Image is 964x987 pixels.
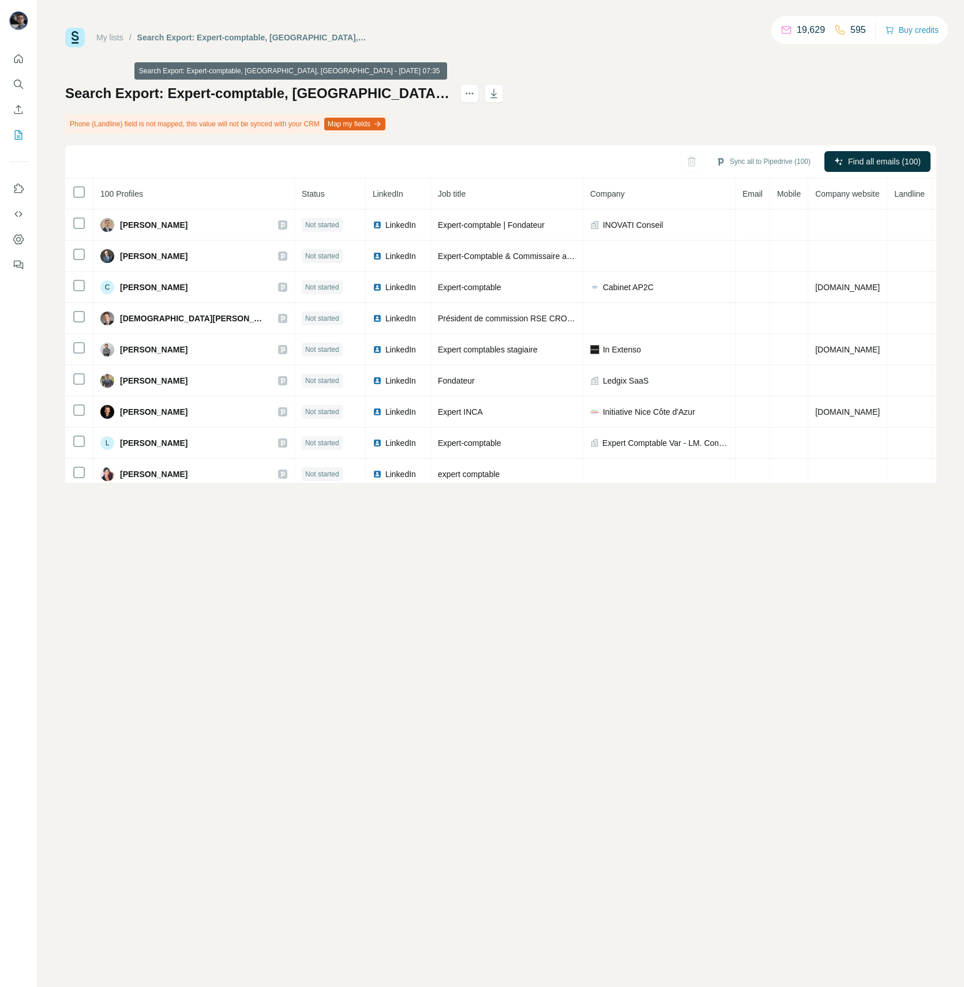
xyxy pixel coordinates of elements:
[100,218,114,232] img: Avatar
[603,344,641,355] span: In Extenso
[602,437,728,449] span: Expert Comptable Var - LM. Conseils
[438,345,538,354] span: Expert comptables stagiaire
[9,125,28,145] button: My lists
[438,376,475,385] span: Fondateur
[120,468,187,480] span: [PERSON_NAME]
[373,345,382,354] img: LinkedIn logo
[385,313,416,324] span: LinkedIn
[373,252,382,261] img: LinkedIn logo
[120,344,187,355] span: [PERSON_NAME]
[438,189,466,198] span: Job title
[305,344,339,355] span: Not started
[100,343,114,356] img: Avatar
[305,313,339,324] span: Not started
[373,220,382,230] img: LinkedIn logo
[100,312,114,325] img: Avatar
[373,407,382,416] img: LinkedIn logo
[590,283,599,292] img: company-logo
[815,345,880,354] span: [DOMAIN_NAME]
[305,438,339,448] span: Not started
[373,283,382,292] img: LinkedIn logo
[438,314,602,323] span: Président de commission RSE CROEC PACA
[603,375,648,386] span: Ledgix SaaS
[305,220,339,230] span: Not started
[129,32,132,43] li: /
[100,374,114,388] img: Avatar
[742,189,763,198] span: Email
[324,118,385,130] button: Map my fields
[385,406,416,418] span: LinkedIn
[9,204,28,224] button: Use Surfe API
[9,48,28,69] button: Quick start
[96,33,123,42] a: My lists
[373,470,382,479] img: LinkedIn logo
[9,99,28,120] button: Enrich CSV
[815,283,880,292] span: [DOMAIN_NAME]
[815,189,879,198] span: Company website
[120,406,187,418] span: [PERSON_NAME]
[385,219,416,231] span: LinkedIn
[120,375,187,386] span: [PERSON_NAME]
[708,153,819,170] button: Sync all to Pipedrive (100)
[603,282,654,293] span: Cabinet AP2C
[590,345,599,354] img: company-logo
[385,250,416,262] span: LinkedIn
[65,114,388,134] div: Phone (Landline) field is not mapped, this value will not be synced with your CRM
[100,405,114,419] img: Avatar
[305,469,339,479] span: Not started
[120,313,267,324] span: [DEMOGRAPHIC_DATA][PERSON_NAME]
[305,282,339,292] span: Not started
[777,189,801,198] span: Mobile
[590,407,599,416] img: company-logo
[9,229,28,250] button: Dashboard
[305,407,339,417] span: Not started
[9,178,28,199] button: Use Surfe on LinkedIn
[438,252,640,261] span: Expert-Comptable & Commissaire aux Comptes Associé
[438,470,500,479] span: expert comptable
[385,468,416,480] span: LinkedIn
[894,189,925,198] span: Landline
[885,22,939,38] button: Buy credits
[438,283,501,292] span: Expert-comptable
[848,156,921,167] span: Find all emails (100)
[65,28,85,47] img: Surfe Logo
[100,189,143,198] span: 100 Profiles
[438,220,545,230] span: Expert-comptable | Fondateur
[9,254,28,275] button: Feedback
[9,74,28,95] button: Search
[373,314,382,323] img: LinkedIn logo
[603,219,663,231] span: INOVATI Conseil
[438,407,483,416] span: Expert INCA
[373,438,382,448] img: LinkedIn logo
[815,407,880,416] span: [DOMAIN_NAME]
[65,84,450,103] h1: Search Export: Expert-comptable, [GEOGRAPHIC_DATA], [GEOGRAPHIC_DATA] - [DATE] 07:35
[385,375,416,386] span: LinkedIn
[305,376,339,386] span: Not started
[373,376,382,385] img: LinkedIn logo
[438,438,501,448] span: Expert-comptable
[100,436,114,450] div: L
[373,189,403,198] span: LinkedIn
[120,219,187,231] span: [PERSON_NAME]
[100,467,114,481] img: Avatar
[385,282,416,293] span: LinkedIn
[590,189,625,198] span: Company
[385,437,416,449] span: LinkedIn
[603,406,695,418] span: Initiative Nice Côte d'Azur
[850,23,866,37] p: 595
[385,344,416,355] span: LinkedIn
[797,23,825,37] p: 19,629
[137,32,366,43] div: Search Export: Expert-comptable, [GEOGRAPHIC_DATA], [GEOGRAPHIC_DATA] - [DATE] 07:35
[120,282,187,293] span: [PERSON_NAME]
[100,280,114,294] div: C
[302,189,325,198] span: Status
[824,151,931,172] button: Find all emails (100)
[9,12,28,30] img: Avatar
[120,437,187,449] span: [PERSON_NAME]
[305,251,339,261] span: Not started
[460,84,479,103] button: actions
[100,249,114,263] img: Avatar
[120,250,187,262] span: [PERSON_NAME]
